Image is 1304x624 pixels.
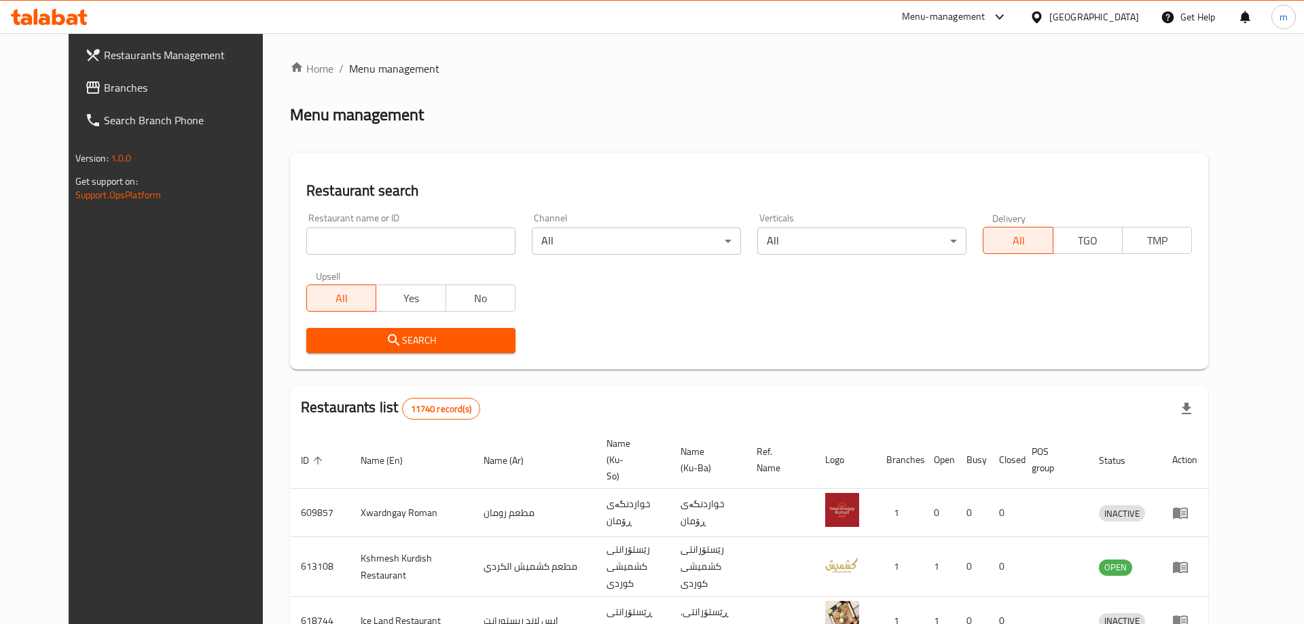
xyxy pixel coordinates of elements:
div: INACTIVE [1099,505,1145,521]
td: خواردنگەی ڕۆمان [670,489,746,537]
div: Total records count [402,398,480,420]
td: رێستۆرانتی کشمیشى كوردى [670,537,746,597]
span: Menu management [349,60,439,77]
th: Action [1161,431,1208,489]
td: مطعم رومان [473,489,596,537]
span: Name (Ku-Ba) [681,443,729,476]
span: 1.0.0 [111,149,132,167]
td: Kshmesh Kurdish Restaurant [350,537,473,597]
button: Search [306,328,515,353]
div: All [532,227,741,255]
td: 1 [923,537,956,597]
span: Get support on: [75,172,138,190]
span: All [989,231,1047,251]
th: Open [923,431,956,489]
span: Status [1099,452,1143,469]
td: 0 [956,489,988,537]
td: Xwardngay Roman [350,489,473,537]
span: Restaurants Management [104,47,276,63]
span: ID [301,452,327,469]
a: Search Branch Phone [74,104,287,136]
nav: breadcrumb [290,60,1208,77]
th: Busy [956,431,988,489]
div: Export file [1170,392,1203,425]
span: 11740 record(s) [403,403,479,416]
a: Home [290,60,333,77]
button: All [983,227,1053,254]
span: Search [317,332,505,349]
span: Ref. Name [757,443,798,476]
button: No [446,285,515,312]
span: OPEN [1099,559,1132,575]
td: رێستۆرانتی کشمیشى كوردى [596,537,670,597]
a: Restaurants Management [74,39,287,71]
div: Menu-management [902,9,985,25]
td: 609857 [290,489,350,537]
h2: Restaurant search [306,181,1192,201]
th: Closed [988,431,1021,489]
span: Search Branch Phone [104,112,276,128]
div: [GEOGRAPHIC_DATA] [1049,10,1139,24]
li: / [339,60,344,77]
span: TMP [1128,231,1187,251]
span: m [1280,10,1288,24]
td: مطعم كشميش الكردي [473,537,596,597]
div: All [757,227,966,255]
span: Version: [75,149,109,167]
td: 0 [988,489,1021,537]
div: OPEN [1099,559,1132,576]
span: INACTIVE [1099,506,1145,521]
td: 613108 [290,537,350,597]
a: Support.OpsPlatform [75,186,162,204]
td: 1 [875,537,923,597]
span: Branches [104,79,276,96]
span: All [312,289,371,308]
span: TGO [1059,231,1117,251]
input: Search for restaurant name or ID.. [306,227,515,255]
td: 0 [923,489,956,537]
td: خواردنگەی ڕۆمان [596,489,670,537]
h2: Restaurants list [301,397,480,420]
a: Branches [74,71,287,104]
button: TGO [1053,227,1123,254]
th: Branches [875,431,923,489]
span: Name (En) [361,452,420,469]
span: No [452,289,510,308]
label: Delivery [992,213,1026,223]
img: Kshmesh Kurdish Restaurant [825,547,859,581]
button: All [306,285,376,312]
td: 1 [875,489,923,537]
span: Name (Ku-So) [606,435,653,484]
h2: Menu management [290,104,424,126]
div: Menu [1172,559,1197,575]
button: Yes [376,285,446,312]
button: TMP [1122,227,1192,254]
span: Name (Ar) [484,452,541,469]
span: POS group [1032,443,1072,476]
img: Xwardngay Roman [825,493,859,527]
td: 0 [956,537,988,597]
th: Logo [814,431,875,489]
span: Yes [382,289,440,308]
td: 0 [988,537,1021,597]
label: Upsell [316,271,341,280]
div: Menu [1172,504,1197,521]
